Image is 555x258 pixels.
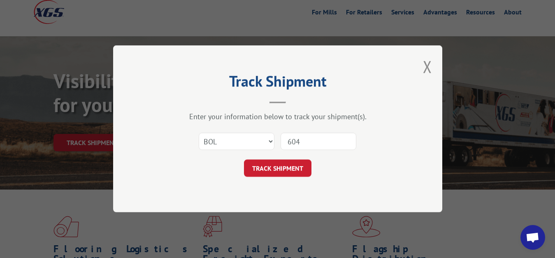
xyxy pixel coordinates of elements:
button: Close modal [423,56,432,77]
input: Number(s) [281,133,356,150]
h2: Track Shipment [154,75,401,91]
div: Enter your information below to track your shipment(s). [154,112,401,122]
div: Open chat [520,225,545,250]
button: TRACK SHIPMENT [244,160,311,177]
